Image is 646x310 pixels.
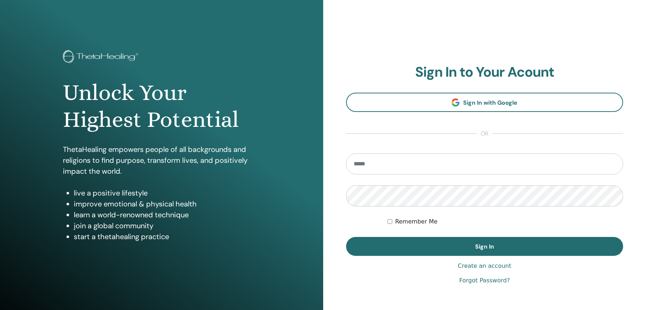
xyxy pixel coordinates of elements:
[463,99,517,106] span: Sign In with Google
[458,262,511,270] a: Create an account
[346,93,623,112] a: Sign In with Google
[63,79,260,133] h1: Unlock Your Highest Potential
[74,209,260,220] li: learn a world-renowned technique
[74,231,260,242] li: start a thetahealing practice
[63,144,260,177] p: ThetaHealing empowers people of all backgrounds and religions to find purpose, transform lives, a...
[388,217,623,226] div: Keep me authenticated indefinitely or until I manually logout
[346,237,623,256] button: Sign In
[74,188,260,198] li: live a positive lifestyle
[74,220,260,231] li: join a global community
[459,276,510,285] a: Forgot Password?
[74,198,260,209] li: improve emotional & physical health
[395,217,438,226] label: Remember Me
[346,64,623,81] h2: Sign In to Your Acount
[477,129,492,138] span: or
[475,243,494,250] span: Sign In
